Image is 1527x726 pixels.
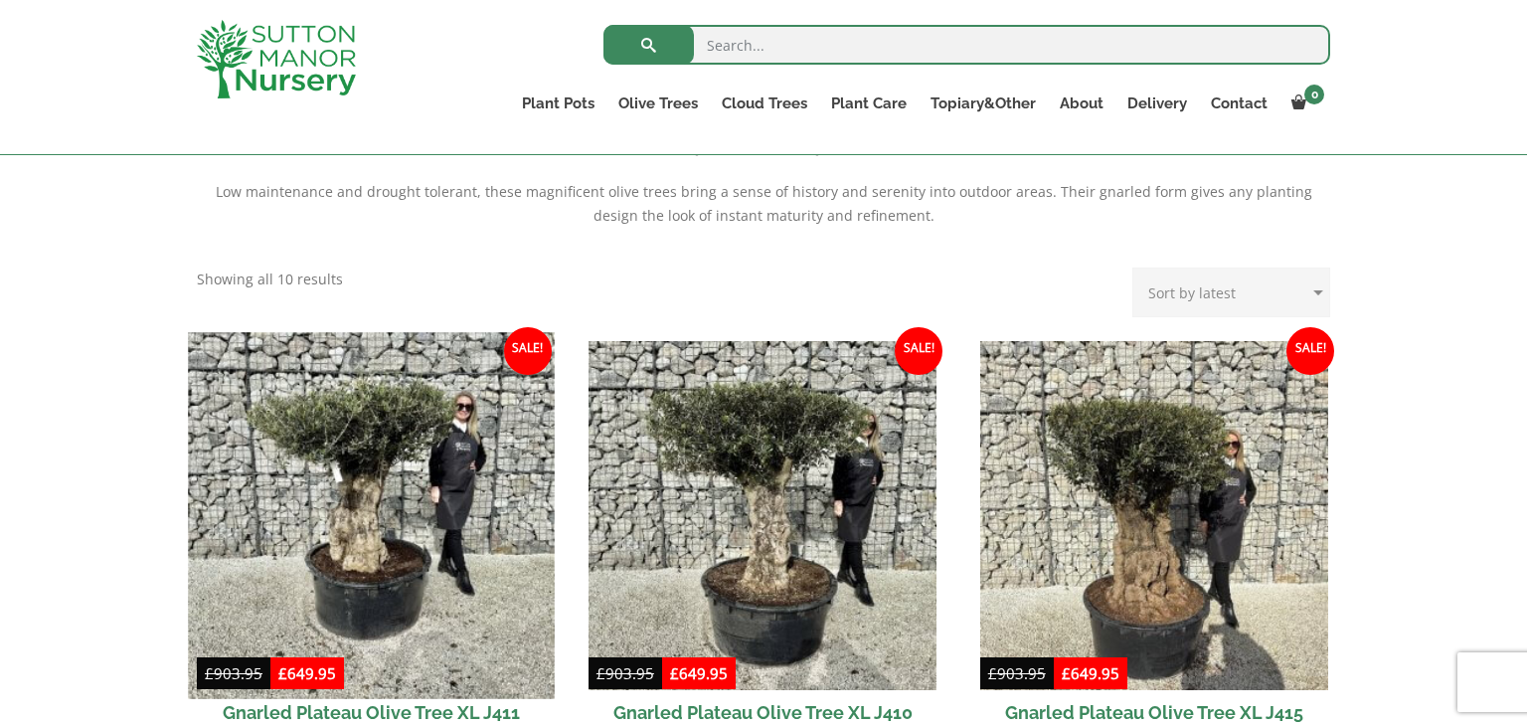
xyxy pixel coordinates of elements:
[670,663,679,683] span: £
[988,663,997,683] span: £
[895,327,942,375] span: Sale!
[919,90,1048,117] a: Topiary&Other
[606,90,710,117] a: Olive Trees
[1062,663,1119,683] bdi: 649.95
[980,341,1329,690] img: Gnarled Plateau Olive Tree XL J415
[1115,90,1199,117] a: Delivery
[1286,327,1334,375] span: Sale!
[596,663,605,683] span: £
[197,20,356,98] img: logo
[589,341,937,690] img: Gnarled Plateau Olive Tree XL J410
[188,332,554,698] img: Gnarled Plateau Olive Tree XL J411
[1132,268,1330,317] select: Shop order
[603,25,1330,65] input: Search...
[1304,85,1324,104] span: 0
[988,663,1046,683] bdi: 903.95
[197,268,343,291] p: Showing all 10 results
[1199,90,1279,117] a: Contact
[596,663,654,683] bdi: 903.95
[1279,90,1330,117] a: 0
[710,90,819,117] a: Cloud Trees
[278,663,336,683] bdi: 649.95
[504,327,552,375] span: Sale!
[819,90,919,117] a: Plant Care
[510,90,606,117] a: Plant Pots
[1062,663,1071,683] span: £
[278,663,287,683] span: £
[205,663,262,683] bdi: 903.95
[670,663,728,683] bdi: 649.95
[205,663,214,683] span: £
[216,182,1312,225] span: Low maintenance and drought tolerant, these magnificent olive trees bring a sense of history and ...
[1048,90,1115,117] a: About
